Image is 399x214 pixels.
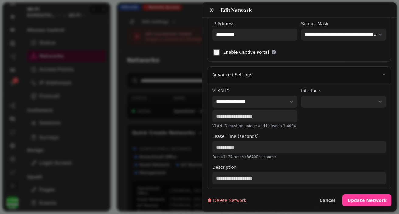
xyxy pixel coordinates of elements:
[347,198,387,202] span: Update Network
[212,155,386,159] p: Default: 24 hours (86400 seconds)
[342,194,391,206] button: Update Network
[212,72,252,78] span: Advanced Settings
[212,133,386,139] label: Lease Time (seconds)
[220,6,254,14] h3: Edit Network
[301,88,386,94] label: Interface
[301,21,386,27] label: Subnet Mask
[212,21,297,27] label: IP Address
[212,124,297,128] p: VLAN ID must be unique and between 1-4094
[223,49,269,55] label: Enable Captive Portal
[319,198,335,202] span: Cancel
[314,194,340,206] button: Cancel
[212,88,297,94] label: VLAN ID
[207,67,391,83] button: Advanced Settings
[207,197,246,203] button: Delete Network
[212,164,386,170] label: Description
